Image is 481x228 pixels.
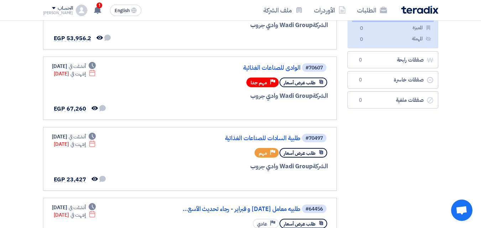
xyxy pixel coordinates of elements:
[351,2,393,18] a: الطلبات
[357,25,366,32] span: 0
[115,8,130,13] span: English
[110,5,141,16] button: English
[69,63,86,70] span: أنشئت في
[54,105,86,113] span: EGP 67,260
[357,36,366,43] span: 0
[69,133,86,140] span: أنشئت في
[54,70,96,78] div: [DATE]
[52,204,96,211] div: [DATE]
[305,136,323,141] div: #70497
[284,150,315,157] span: طلب عرض أسعار
[308,2,351,18] a: الأوردرات
[58,5,73,11] div: الحساب
[313,162,328,171] span: الشركة
[259,150,267,157] span: مهم
[401,6,438,14] img: Teradix logo
[157,162,328,171] div: Wadi Group وادي جروب
[356,57,365,64] span: 0
[305,65,323,70] div: #70607
[54,34,92,43] span: EGP 53,956.2
[157,91,328,101] div: Wadi Group وادي جروب
[70,211,86,219] span: إنتهت في
[76,5,87,16] img: profile_test.png
[70,70,86,78] span: إنتهت في
[158,65,300,71] a: الوادى للصناعات الغذائية
[54,140,96,148] div: [DATE]
[313,91,328,100] span: الشركة
[257,221,267,227] span: عادي
[157,21,328,30] div: Wadi Group وادي جروب
[305,207,323,212] div: #64456
[313,21,328,30] span: الشركة
[451,200,472,221] a: Open chat
[284,79,315,86] span: طلب عرض أسعار
[70,140,86,148] span: إنتهت في
[284,221,315,227] span: طلب عرض أسعار
[52,133,96,140] div: [DATE]
[356,76,365,84] span: 0
[356,97,365,104] span: 0
[158,135,300,142] a: طلبية السادات للصناعات الغذائية
[347,91,438,109] a: صفقات ملغية0
[347,51,438,69] a: صفقات رابحة0
[347,71,438,89] a: صفقات خاسرة0
[352,34,434,44] a: المهملة
[352,23,434,33] a: المميزة
[158,206,300,212] a: طلبيه معامل [DATE] و فبراير - رجاء تحديث الأسع...
[251,79,267,86] span: مهم جدا
[54,211,96,219] div: [DATE]
[96,2,102,8] span: 1
[43,11,73,15] div: [PERSON_NAME]
[54,175,86,184] span: EGP 23,427
[258,2,308,18] a: ملف الشركة
[69,204,86,211] span: أنشئت في
[52,63,96,70] div: [DATE]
